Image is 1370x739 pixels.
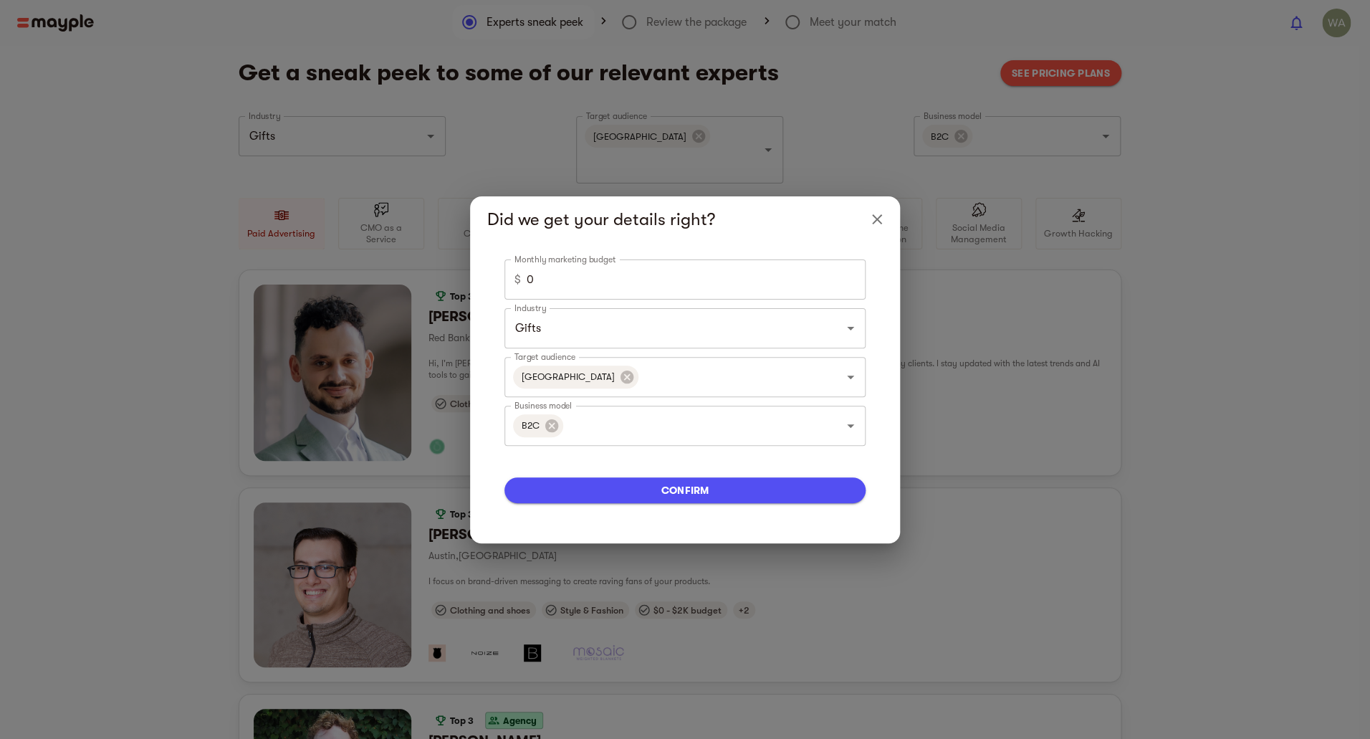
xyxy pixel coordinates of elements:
button: confirm [504,477,866,503]
div: B2C [513,414,563,437]
span: [GEOGRAPHIC_DATA] [513,370,623,383]
input: Try Entertainment, Clothing, etc. [511,315,819,342]
p: $ [514,271,521,288]
button: Open [840,367,861,387]
span: confirm [516,482,854,499]
div: [GEOGRAPHIC_DATA] [513,366,638,388]
button: Open [840,416,861,436]
button: Close [860,202,894,237]
button: Open [840,318,861,338]
h5: Did we get your details right? [487,208,860,231]
span: B2C [513,419,548,432]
